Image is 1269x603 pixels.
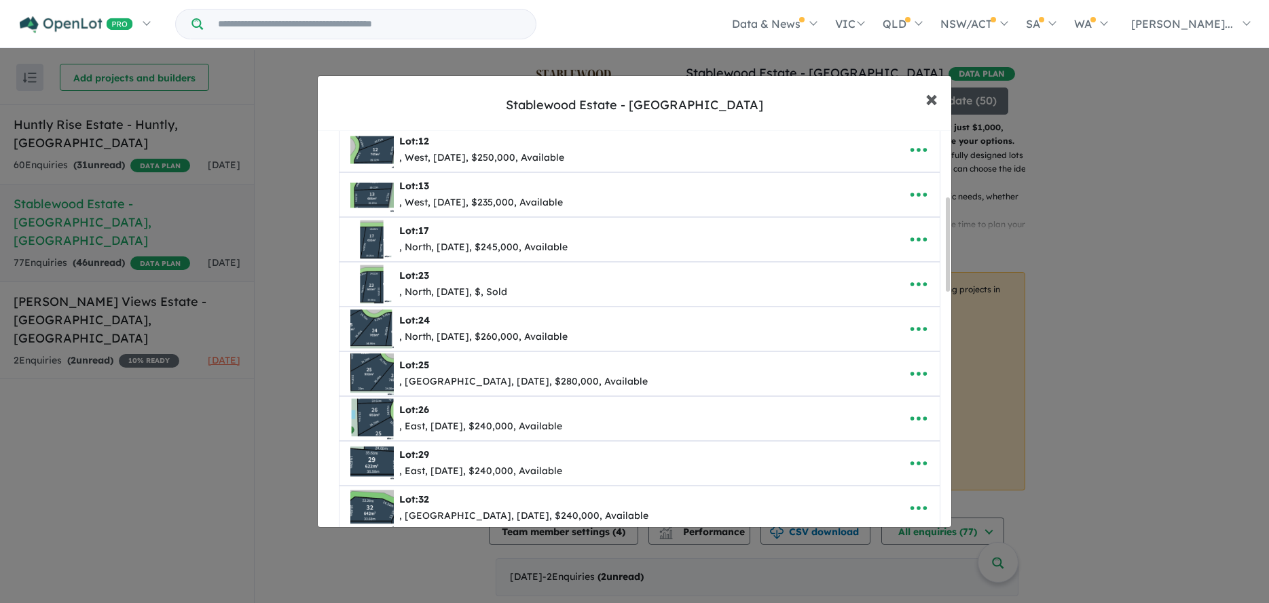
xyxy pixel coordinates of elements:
span: 26 [418,404,429,416]
b: Lot: [399,404,429,416]
div: , North, [DATE], $260,000, Available [399,329,568,345]
div: , North, [DATE], $, Sold [399,284,507,300]
span: 24 [418,314,430,326]
div: , West, [DATE], $250,000, Available [399,150,564,166]
span: 17 [418,225,429,237]
b: Lot: [399,225,429,237]
div: , East, [DATE], $240,000, Available [399,463,562,480]
div: , [GEOGRAPHIC_DATA], [DATE], $280,000, Available [399,374,648,390]
b: Lot: [399,493,429,505]
b: Lot: [399,314,430,326]
img: Stablewood%20Estate%20-%20Benalla%20%20-%20Lot%2026___1756249330.png [350,397,394,440]
div: , [GEOGRAPHIC_DATA], [DATE], $240,000, Available [399,508,648,524]
div: , West, [DATE], $235,000, Available [399,195,563,211]
b: Lot: [399,448,429,461]
input: Try estate name, suburb, builder or developer [206,9,533,39]
img: Stablewood%20Estate%20-%20Benalla%20%20-%20Lot%2025___1756249127.png [350,352,394,395]
span: 25 [418,359,429,371]
img: Stablewood%20Estate%20-%20Benalla%20%20-%20Lot%2029___1756249478.png [350,442,394,485]
span: 13 [418,180,429,192]
img: Openlot PRO Logo White [20,16,133,33]
img: Stablewood%20Estate%20-%20Benalla%20%20-%20Lot%2023___1756248818.png [350,262,394,306]
div: , North, [DATE], $245,000, Available [399,239,568,256]
img: Stablewood%20Estate%20-%20Benalla%20%20-%20Lot%2024___1756249002.png [350,307,394,351]
b: Lot: [399,359,429,371]
span: 32 [418,493,429,505]
img: Stablewood%20Estate%20-%20Benalla%20%20-%20Lot%2032___1756256549.png [350,486,394,530]
b: Lot: [399,180,429,192]
span: [PERSON_NAME]... [1131,17,1233,31]
div: Stablewood Estate - [GEOGRAPHIC_DATA] [506,96,763,114]
img: Stablewood%20Estate%20-%20Benalla%20%20-%20Lot%2012___1756248439.png [350,128,394,172]
span: × [925,83,938,113]
div: , East, [DATE], $240,000, Available [399,419,562,435]
b: Lot: [399,269,429,281]
span: 29 [418,448,429,461]
img: Stablewood%20Estate%20-%20Benalla%20%20-%20Lot%2013___1756246411.png [350,173,394,216]
b: Lot: [399,135,429,147]
span: 23 [418,269,429,281]
span: 12 [418,135,429,147]
img: Stablewood%20Estate%20-%20Benalla%20%20-%20Lot%2017___1756247015.png [350,218,394,261]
